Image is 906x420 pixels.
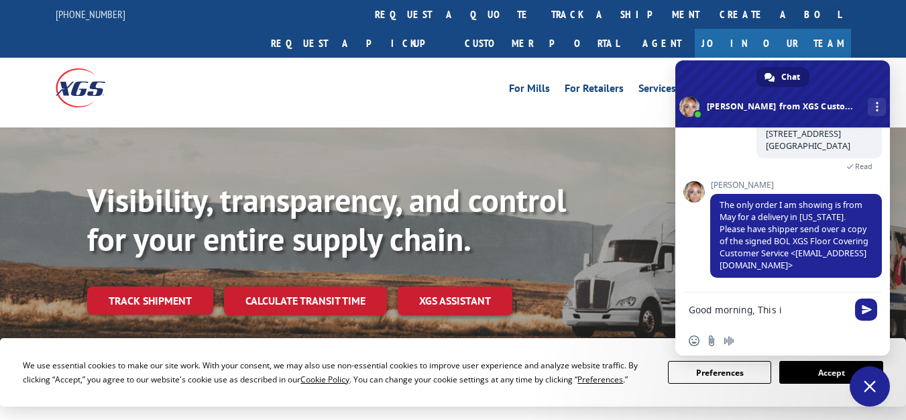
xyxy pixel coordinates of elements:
[638,83,676,98] a: Services
[781,67,800,87] span: Chat
[398,286,512,315] a: XGS ASSISTANT
[224,286,387,315] a: Calculate transit time
[724,335,734,346] span: Audio message
[565,83,624,98] a: For Retailers
[668,361,771,384] button: Preferences
[706,335,717,346] span: Send a file
[629,29,695,58] a: Agent
[855,299,877,321] span: Send
[56,7,125,21] a: [PHONE_NUMBER]
[509,83,550,98] a: For Mills
[710,180,882,190] span: [PERSON_NAME]
[850,366,890,407] a: Close chat
[300,374,349,385] span: Cookie Policy
[577,374,623,385] span: Preferences
[695,29,851,58] a: Join Our Team
[87,286,213,315] a: Track shipment
[689,293,850,326] textarea: Compose your message...
[779,361,883,384] button: Accept
[720,199,868,271] span: The only order I am showing is from May for a delivery in [US_STATE]. Please have shipper send ov...
[455,29,629,58] a: Customer Portal
[855,162,872,171] span: Read
[756,67,809,87] a: Chat
[766,116,872,152] span: CKS - [GEOGRAPHIC_DATA] [STREET_ADDRESS] [GEOGRAPHIC_DATA]
[689,335,699,346] span: Insert an emoji
[261,29,455,58] a: Request a pickup
[23,358,652,386] div: We use essential cookies to make our site work. With your consent, we may also use non-essential ...
[87,179,566,260] b: Visibility, transparency, and control for your entire supply chain.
